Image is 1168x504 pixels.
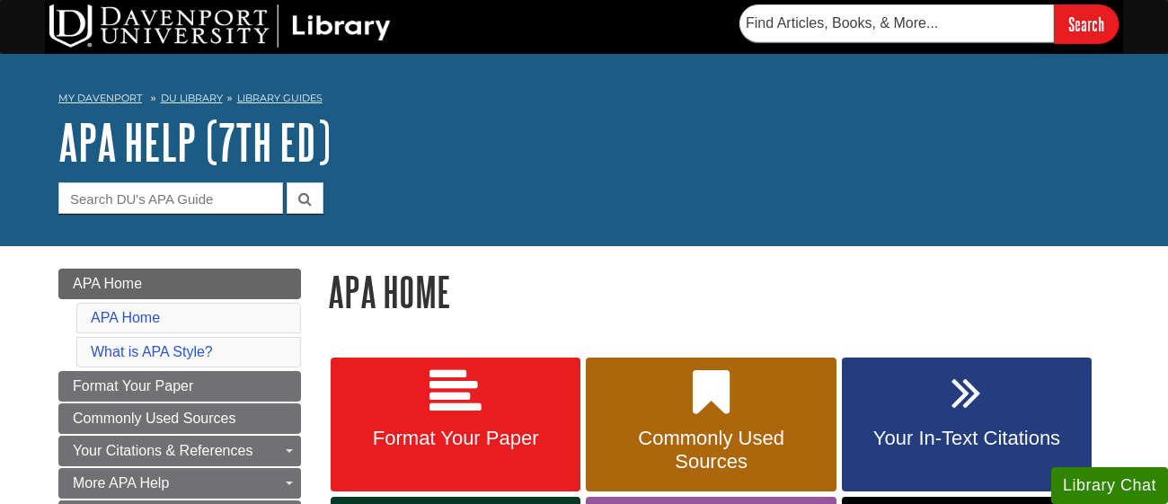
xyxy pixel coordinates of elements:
nav: breadcrumb [58,86,1110,115]
a: Your In-Text Citations [842,358,1092,492]
span: More APA Help [73,475,169,491]
img: DU Library [49,4,391,48]
a: What is APA Style? [91,344,213,359]
a: APA Home [58,269,301,299]
a: APA Help (7th Ed) [58,114,331,170]
a: More APA Help [58,468,301,499]
span: Format Your Paper [344,427,567,450]
span: Your In-Text Citations [855,427,1078,450]
span: Commonly Used Sources [73,411,235,426]
a: Commonly Used Sources [58,403,301,434]
input: Search [1054,4,1119,43]
form: Searches DU Library's articles, books, and more [739,4,1119,43]
span: Commonly Used Sources [599,427,822,473]
h1: APA Home [328,269,1110,314]
span: Your Citations & References [73,443,252,458]
button: Library Chat [1051,467,1168,504]
a: APA Home [91,310,160,325]
a: Format Your Paper [331,358,580,492]
input: Find Articles, Books, & More... [739,4,1054,42]
a: Commonly Used Sources [586,358,836,492]
span: APA Home [73,276,142,291]
a: Format Your Paper [58,371,301,402]
a: DU Library [161,92,223,104]
input: Search DU's APA Guide [58,182,283,214]
a: Your Citations & References [58,436,301,466]
a: Library Guides [237,92,323,104]
a: My Davenport [58,91,142,106]
span: Format Your Paper [73,378,193,393]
